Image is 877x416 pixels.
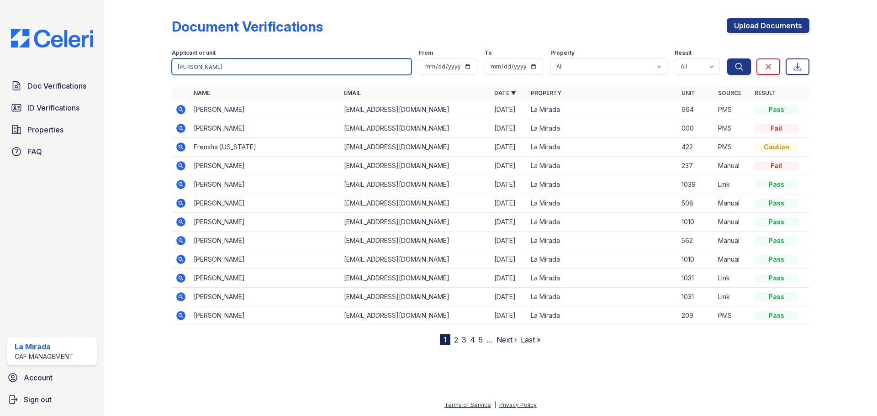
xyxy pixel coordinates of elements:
td: [EMAIL_ADDRESS][DOMAIN_NAME] [340,175,491,194]
td: La Mirada [527,306,677,325]
td: [PERSON_NAME] [190,232,340,250]
div: Pass [755,236,798,245]
a: Properties [7,121,97,139]
a: 5 [479,335,483,344]
td: [DATE] [491,213,527,232]
div: Document Verifications [172,18,323,35]
td: [EMAIL_ADDRESS][DOMAIN_NAME] [340,100,491,119]
div: Pass [755,311,798,320]
a: Source [718,90,741,96]
div: Pass [755,255,798,264]
td: [EMAIL_ADDRESS][DOMAIN_NAME] [340,138,491,157]
td: PMS [714,119,751,138]
td: [PERSON_NAME] [190,119,340,138]
a: Terms of Service [444,401,491,408]
td: Manual [714,213,751,232]
td: [PERSON_NAME] [190,175,340,194]
td: [EMAIL_ADDRESS][DOMAIN_NAME] [340,288,491,306]
label: Result [675,49,692,57]
a: ID Verifications [7,99,97,117]
a: Doc Verifications [7,77,97,95]
td: [EMAIL_ADDRESS][DOMAIN_NAME] [340,269,491,288]
a: Unit [682,90,695,96]
td: 209 [678,306,714,325]
td: Link [714,288,751,306]
td: [EMAIL_ADDRESS][DOMAIN_NAME] [340,213,491,232]
td: Manual [714,250,751,269]
label: From [419,49,433,57]
td: La Mirada [527,194,677,213]
td: [EMAIL_ADDRESS][DOMAIN_NAME] [340,250,491,269]
a: Account [4,369,100,387]
div: Fail [755,124,798,133]
td: [DATE] [491,250,527,269]
td: [DATE] [491,138,527,157]
td: [DATE] [491,119,527,138]
td: 562 [678,232,714,250]
td: [PERSON_NAME] [190,250,340,269]
td: Manual [714,232,751,250]
input: Search by name, email, or unit number [172,58,412,75]
td: [DATE] [491,157,527,175]
span: Properties [27,124,63,135]
label: Applicant or unit [172,49,216,57]
td: [DATE] [491,194,527,213]
span: FAQ [27,146,42,157]
label: To [485,49,492,57]
a: 3 [462,335,466,344]
a: Last » [521,335,541,344]
a: Result [755,90,776,96]
span: Sign out [24,394,52,405]
span: Doc Verifications [27,80,86,91]
td: Manual [714,157,751,175]
td: 1031 [678,269,714,288]
td: 508 [678,194,714,213]
label: Property [550,49,575,57]
td: [PERSON_NAME] [190,288,340,306]
a: Date ▼ [494,90,516,96]
td: Link [714,175,751,194]
td: La Mirada [527,157,677,175]
td: [PERSON_NAME] [190,306,340,325]
td: La Mirada [527,100,677,119]
td: [DATE] [491,232,527,250]
a: FAQ [7,142,97,161]
td: La Mirada [527,138,677,157]
a: Sign out [4,390,100,409]
td: Frensha [US_STATE] [190,138,340,157]
a: 4 [470,335,475,344]
div: Caution [755,142,798,152]
td: La Mirada [527,232,677,250]
div: Pass [755,180,798,189]
td: [EMAIL_ADDRESS][DOMAIN_NAME] [340,232,491,250]
td: [PERSON_NAME] [190,213,340,232]
td: [PERSON_NAME] [190,269,340,288]
td: PMS [714,138,751,157]
td: [EMAIL_ADDRESS][DOMAIN_NAME] [340,119,491,138]
td: [EMAIL_ADDRESS][DOMAIN_NAME] [340,157,491,175]
div: Fail [755,161,798,170]
td: [EMAIL_ADDRESS][DOMAIN_NAME] [340,194,491,213]
td: La Mirada [527,269,677,288]
div: Pass [755,199,798,208]
td: [DATE] [491,288,527,306]
span: Account [24,372,53,383]
div: La Mirada [15,341,74,352]
a: Email [344,90,361,96]
div: | [494,401,496,408]
a: 2 [454,335,458,344]
td: Manual [714,194,751,213]
td: [DATE] [491,100,527,119]
a: Name [194,90,210,96]
div: CAF Management [15,352,74,361]
td: La Mirada [527,250,677,269]
td: 664 [678,100,714,119]
div: Pass [755,217,798,226]
td: [PERSON_NAME] [190,100,340,119]
td: [DATE] [491,269,527,288]
td: Link [714,269,751,288]
a: Property [531,90,561,96]
td: 1039 [678,175,714,194]
div: Pass [755,274,798,283]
